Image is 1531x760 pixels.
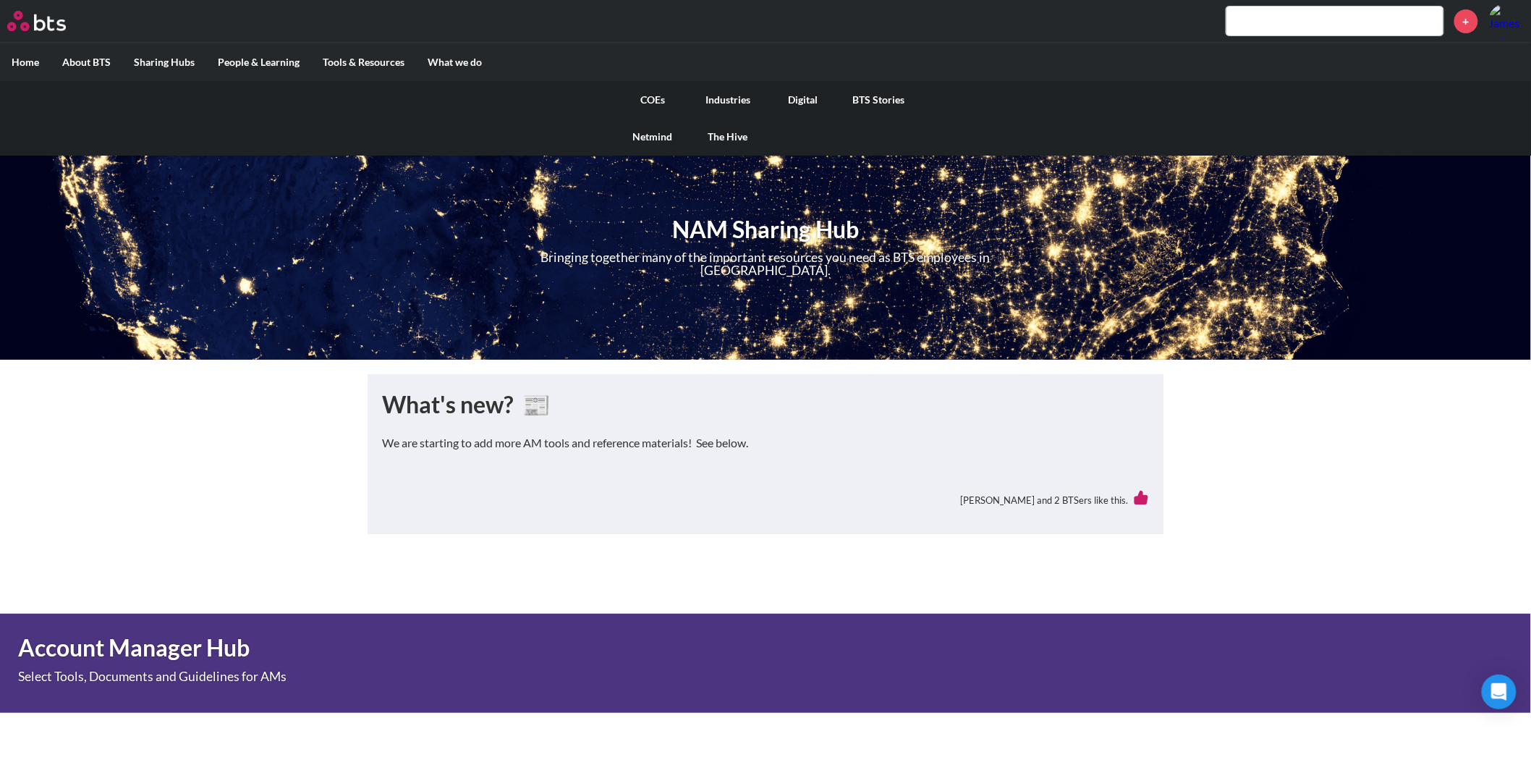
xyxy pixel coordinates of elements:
div: [PERSON_NAME] and 2 BTSers like this. [382,480,1149,520]
div: Open Intercom Messenger [1482,675,1517,709]
img: James Lee [1489,4,1524,38]
h1: NAM Sharing Hub [475,214,1056,246]
label: What we do [416,43,493,81]
img: BTS Logo [7,11,66,31]
h1: What's new? 📰 [382,389,1149,421]
p: We are starting to add more AM tools and reference materials! See below. [382,435,1149,451]
a: Profile [1489,4,1524,38]
label: People & Learning [206,43,311,81]
label: About BTS [51,43,122,81]
label: Tools & Resources [311,43,416,81]
label: Sharing Hubs [122,43,206,81]
a: + [1454,9,1478,33]
p: Bringing together many of the important resources you need as BTS employees in [GEOGRAPHIC_DATA]. [533,251,998,276]
p: Select Tools, Documents and Guidelines for AMs [18,670,855,683]
h1: Account Manager Hub [18,632,1064,664]
a: Go home [7,11,93,31]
